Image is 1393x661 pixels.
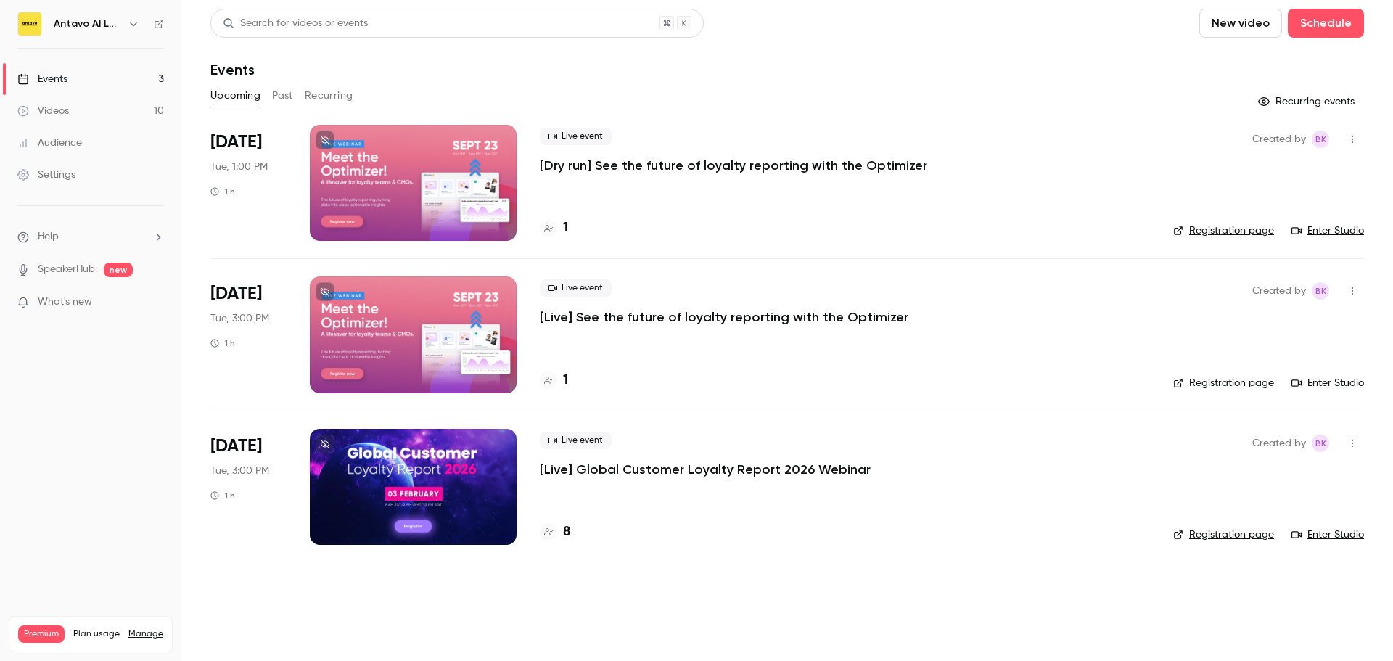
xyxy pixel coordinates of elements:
[1315,435,1326,452] span: BK
[540,308,908,326] a: [Live] See the future of loyalty reporting with the Optimizer
[73,628,120,640] span: Plan usage
[210,61,255,78] h1: Events
[540,157,927,174] a: [Dry run] See the future of loyalty reporting with the Optimizer
[210,435,262,458] span: [DATE]
[38,262,95,277] a: SpeakerHub
[17,104,69,118] div: Videos
[1312,282,1329,300] span: Barbara Kekes Szabo
[210,282,262,305] span: [DATE]
[210,311,269,326] span: Tue, 3:00 PM
[210,160,268,174] span: Tue, 1:00 PM
[1173,527,1274,542] a: Registration page
[17,136,82,150] div: Audience
[1252,435,1306,452] span: Created by
[1288,9,1364,38] button: Schedule
[54,17,122,31] h6: Antavo AI Loyalty Cloud
[1312,435,1329,452] span: Barbara Kekes Szabo
[18,625,65,643] span: Premium
[17,229,164,245] li: help-dropdown-opener
[540,279,612,297] span: Live event
[1252,90,1364,113] button: Recurring events
[1312,131,1329,148] span: Barbara Kekes Szabo
[563,371,568,390] h4: 1
[210,337,235,349] div: 1 h
[1173,223,1274,238] a: Registration page
[210,429,287,545] div: Feb 3 Tue, 3:00 PM (Europe/Budapest)
[210,490,235,501] div: 1 h
[1173,376,1274,390] a: Registration page
[540,371,568,390] a: 1
[1291,223,1364,238] a: Enter Studio
[1291,376,1364,390] a: Enter Studio
[210,125,287,241] div: Sep 16 Tue, 1:00 PM (Europe/Budapest)
[38,229,59,245] span: Help
[272,84,293,107] button: Past
[305,84,353,107] button: Recurring
[17,168,75,182] div: Settings
[540,461,871,478] a: [Live] Global Customer Loyalty Report 2026 Webinar
[17,72,67,86] div: Events
[147,296,164,309] iframe: Noticeable Trigger
[1199,9,1282,38] button: New video
[128,628,163,640] a: Manage
[210,276,287,393] div: Sep 23 Tue, 3:00 PM (Europe/Budapest)
[1315,131,1326,148] span: BK
[1252,131,1306,148] span: Created by
[210,186,235,197] div: 1 h
[210,464,269,478] span: Tue, 3:00 PM
[38,295,92,310] span: What's new
[210,131,262,154] span: [DATE]
[1291,527,1364,542] a: Enter Studio
[210,84,260,107] button: Upcoming
[18,12,41,36] img: Antavo AI Loyalty Cloud
[1252,282,1306,300] span: Created by
[540,522,570,542] a: 8
[563,218,568,238] h4: 1
[223,16,368,31] div: Search for videos or events
[1315,282,1326,300] span: BK
[540,218,568,238] a: 1
[104,263,133,277] span: new
[540,432,612,449] span: Live event
[563,522,570,542] h4: 8
[540,128,612,145] span: Live event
